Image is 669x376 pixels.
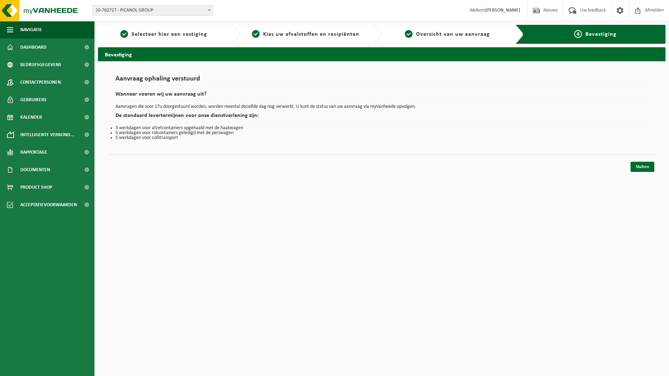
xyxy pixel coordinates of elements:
span: Kies uw afvalstoffen en recipiënten [263,32,359,37]
a: 1Selecteer hier een vestiging [101,30,226,39]
h2: De standaard levertermijnen voor onze dienstverlening zijn: [115,113,648,122]
a: 2Kies uw afvalstoffen en recipiënten [244,30,368,39]
span: Bedrijfsgegevens [20,56,61,74]
span: Bevestiging [585,32,617,37]
span: 3 [405,30,413,38]
span: 10-762727 - PICANOL GROUP [92,5,213,16]
li: 5 werkdagen voor rolcontainers geledigd met de perswagen [115,131,648,135]
span: Navigatie [20,21,42,39]
span: Product Shop [20,179,52,196]
h2: Bevestiging [98,47,666,61]
p: Aanvragen die voor 17u doorgestuurd worden, worden meestal dezelfde dag nog verwerkt. U kunt de s... [115,104,648,109]
li: 3 werkdagen voor afzetcontainers opgehaald met de haakwagen [115,126,648,131]
span: Overzicht van uw aanvraag [416,32,490,37]
a: 3Overzicht van uw aanvraag [385,30,510,39]
h2: Wanneer voeren wij uw aanvraag uit? [115,91,648,101]
span: Kalender [20,109,42,126]
span: 4 [574,30,582,38]
span: Acceptatievoorwaarden [20,196,77,214]
span: Contactpersonen [20,74,61,91]
span: Intelligente verbond... [20,126,75,144]
span: Gebruikers [20,91,47,109]
span: 1 [120,30,128,38]
span: Dashboard [20,39,47,56]
span: Documenten [20,161,50,179]
a: Sluiten [631,162,654,172]
span: 10-762727 - PICANOL GROUP [93,6,213,15]
strong: [PERSON_NAME] [485,8,520,13]
h1: Aanvraag ophaling verstuurd [115,75,648,86]
li: 5 werkdagen voor collitransport [115,135,648,140]
span: 2 [252,30,260,38]
span: Selecteer hier een vestiging [132,32,207,37]
span: Rapportage [20,144,47,161]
